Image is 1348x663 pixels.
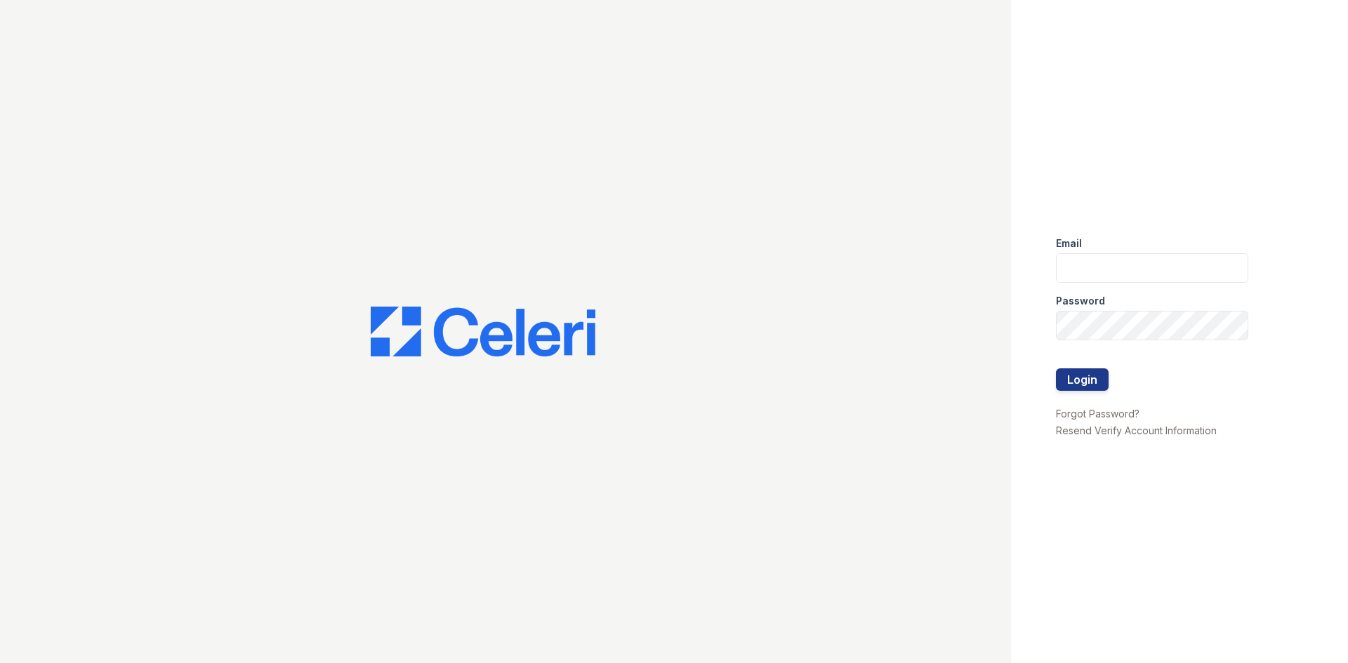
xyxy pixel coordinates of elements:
[371,307,595,357] img: CE_Logo_Blue-a8612792a0a2168367f1c8372b55b34899dd931a85d93a1a3d3e32e68fde9ad4.png
[1056,408,1139,420] a: Forgot Password?
[1056,368,1109,391] button: Login
[1056,424,1217,436] a: Resend Verify Account Information
[1056,236,1082,250] label: Email
[1056,294,1105,308] label: Password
